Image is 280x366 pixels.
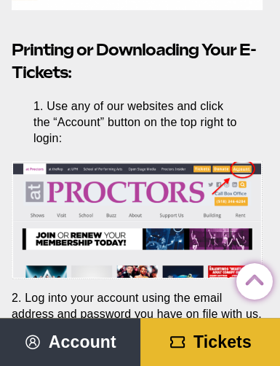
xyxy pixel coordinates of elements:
[236,264,265,293] a: Back to Top
[193,332,252,351] span: Tickets
[12,40,256,82] strong: Printing or Downloading Your E-Tickets:
[12,290,263,322] p: 2. Log into your account using the email address and password you have on file with us.
[12,161,263,279] img: Graphical user interface, website Description automatically generated
[33,98,241,147] li: Use any of our websites and click the “Account” button on the top right to login:
[49,332,116,351] span: Account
